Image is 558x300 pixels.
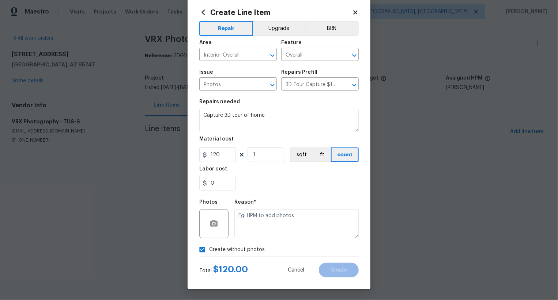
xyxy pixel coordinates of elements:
[288,268,304,273] span: Cancel
[319,263,359,277] button: Create
[267,80,278,90] button: Open
[331,268,347,273] span: Create
[199,166,227,172] h5: Labor cost
[313,147,331,162] button: ft
[234,200,256,205] h5: Reason*
[276,263,316,277] button: Cancel
[199,136,234,142] h5: Material cost
[305,21,359,36] button: BRN
[199,21,253,36] button: Repair
[281,70,317,75] h5: Repairs Prefill
[199,99,240,104] h5: Repairs needed
[199,70,213,75] h5: Issue
[331,147,359,162] button: count
[213,265,248,274] span: $ 120.00
[290,147,313,162] button: sqft
[281,40,302,45] h5: Feature
[209,246,265,254] span: Create without photos
[199,8,352,16] h2: Create Line Item
[349,80,359,90] button: Open
[267,50,278,61] button: Open
[199,266,248,274] div: Total
[253,21,305,36] button: Upgrade
[199,200,218,205] h5: Photos
[349,50,359,61] button: Open
[199,40,212,45] h5: Area
[199,109,359,132] textarea: Capture 3D tour of home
